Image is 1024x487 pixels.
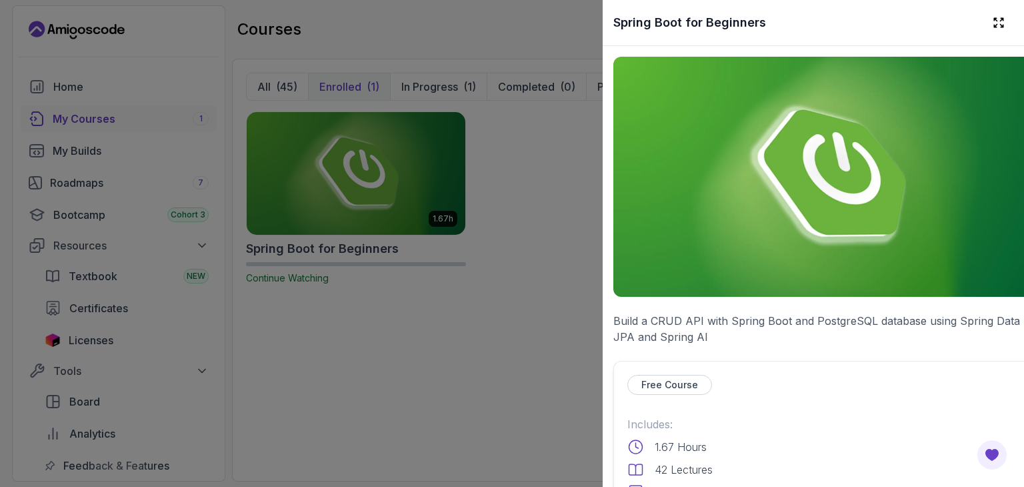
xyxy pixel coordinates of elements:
button: Expand drawer [987,11,1011,35]
p: 42 Lectures [655,462,713,478]
button: Open Feedback Button [976,439,1008,471]
p: Free Course [641,378,698,392]
p: 1.67 Hours [655,439,707,455]
h2: Spring Boot for Beginners [613,13,766,32]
